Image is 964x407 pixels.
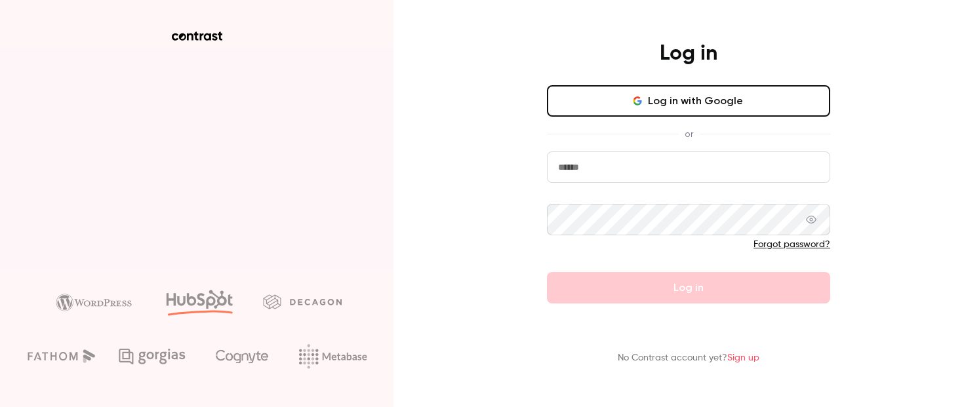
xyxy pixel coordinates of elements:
[263,294,342,309] img: decagon
[727,353,759,362] a: Sign up
[547,85,830,117] button: Log in with Google
[753,240,830,249] a: Forgot password?
[660,41,717,67] h4: Log in
[678,127,700,141] span: or
[618,351,759,365] p: No Contrast account yet?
